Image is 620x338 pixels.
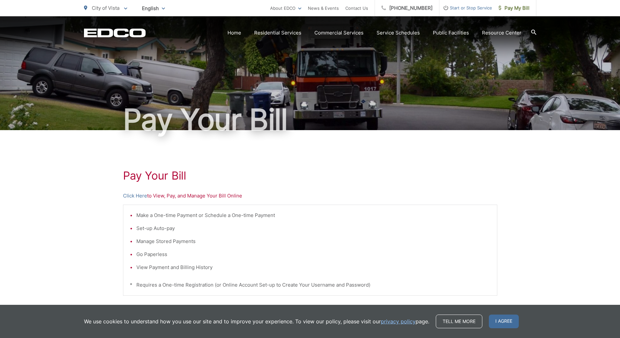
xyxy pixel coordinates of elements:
[136,224,490,232] li: Set-up Auto-pay
[84,318,429,325] p: We use cookies to understand how you use our site and to improve your experience. To view our pol...
[254,29,301,37] a: Residential Services
[377,29,420,37] a: Service Schedules
[489,315,519,328] span: I agree
[84,28,146,37] a: EDCD logo. Return to the homepage.
[433,29,469,37] a: Public Facilities
[308,4,339,12] a: News & Events
[270,4,301,12] a: About EDCO
[381,318,416,325] a: privacy policy
[314,29,364,37] a: Commercial Services
[499,4,530,12] span: Pay My Bill
[92,5,119,11] span: City of Vista
[345,4,368,12] a: Contact Us
[136,264,490,271] li: View Payment and Billing History
[436,315,482,328] a: Tell me more
[130,281,490,289] p: * Requires a One-time Registration (or Online Account Set-up to Create Your Username and Password)
[136,237,490,245] li: Manage Stored Payments
[136,250,490,258] li: Go Paperless
[84,103,536,136] h1: Pay Your Bill
[227,29,241,37] a: Home
[137,3,170,14] span: English
[136,211,490,219] li: Make a One-time Payment or Schedule a One-time Payment
[123,192,147,200] a: Click Here
[123,192,497,200] p: to View, Pay, and Manage Your Bill Online
[123,169,497,182] h1: Pay Your Bill
[482,29,521,37] a: Resource Center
